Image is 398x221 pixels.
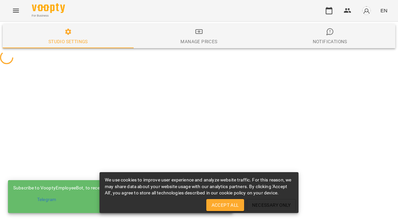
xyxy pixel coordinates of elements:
button: Menu [8,3,24,19]
span: For Business [32,14,65,18]
img: avatar_s.png [362,6,371,15]
div: Studio settings [48,38,88,46]
span: EN [380,7,387,14]
div: Manage Prices [180,38,217,46]
div: Notifications [313,38,347,46]
button: EN [378,4,390,17]
img: Voopty Logo [32,3,65,13]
